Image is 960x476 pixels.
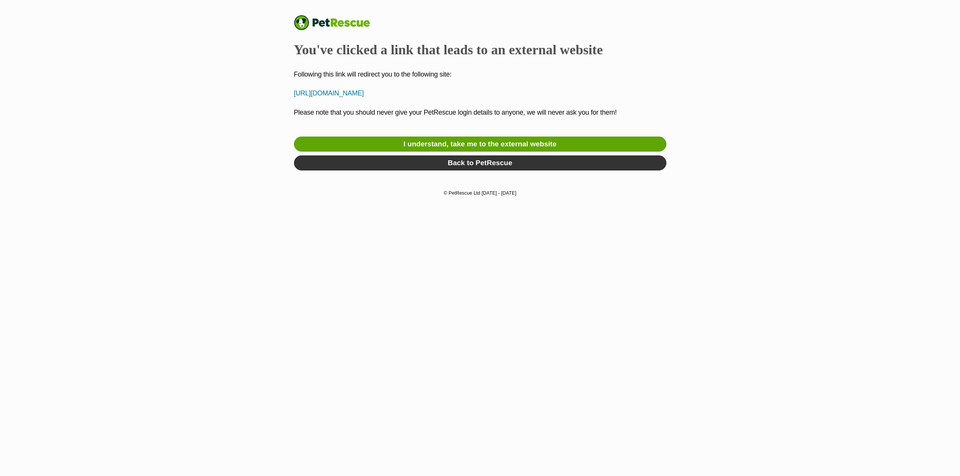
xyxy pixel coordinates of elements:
h2: You've clicked a link that leads to an external website [294,41,666,58]
a: I understand, take me to the external website [294,137,666,152]
p: Please note that you should never give your PetRescue login details to anyone, we will never ask ... [294,107,666,128]
a: PetRescue [294,15,378,30]
a: Back to PetRescue [294,155,666,170]
small: © PetRescue Ltd [DATE] - [DATE] [444,190,516,196]
p: [URL][DOMAIN_NAME] [294,88,666,98]
p: Following this link will redirect you to the following site: [294,69,666,80]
